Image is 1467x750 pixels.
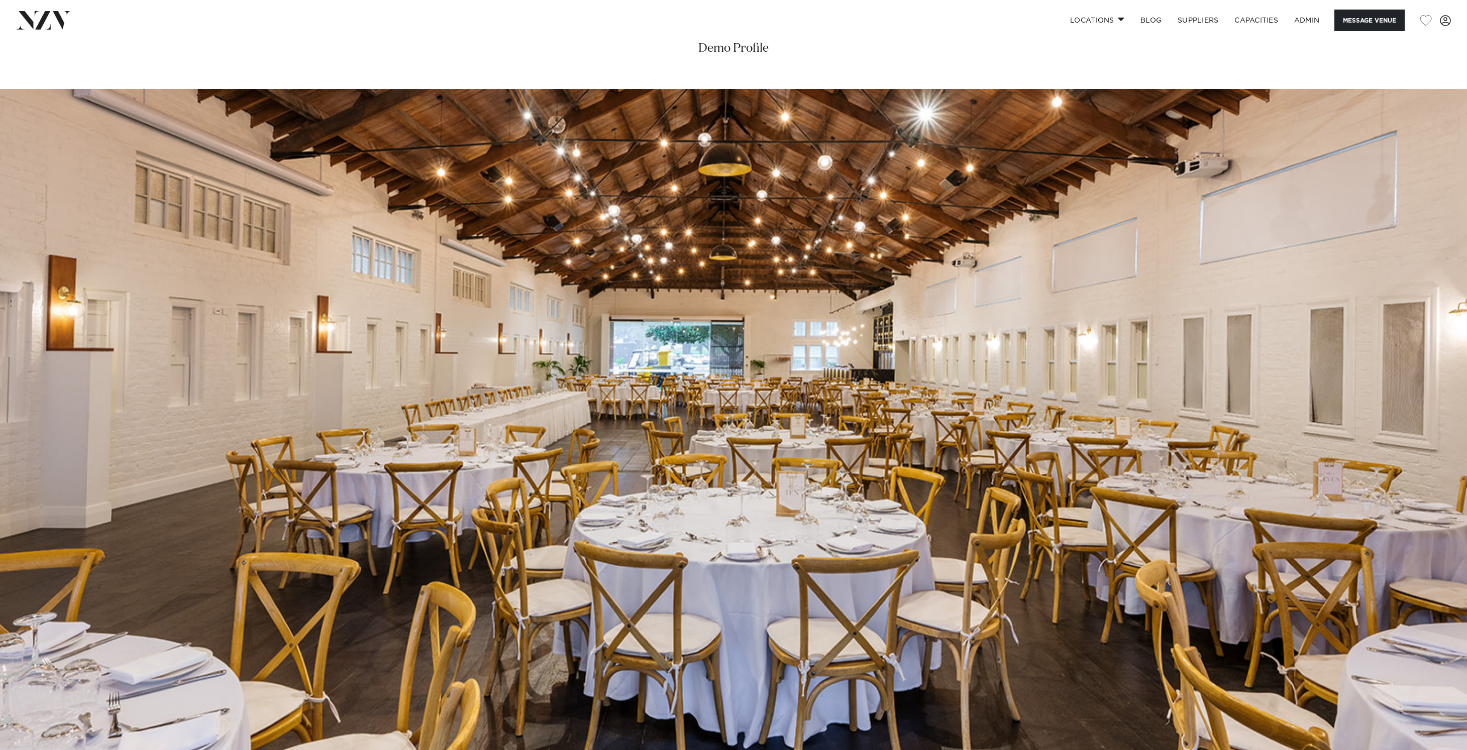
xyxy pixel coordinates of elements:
a: BLOG [1132,10,1170,31]
a: Capacities [1226,10,1286,31]
button: Message Venue [1334,10,1405,31]
a: Locations [1062,10,1132,31]
a: ADMIN [1286,10,1327,31]
a: SUPPLIERS [1170,10,1226,31]
img: nzv-logo.png [16,11,71,29]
